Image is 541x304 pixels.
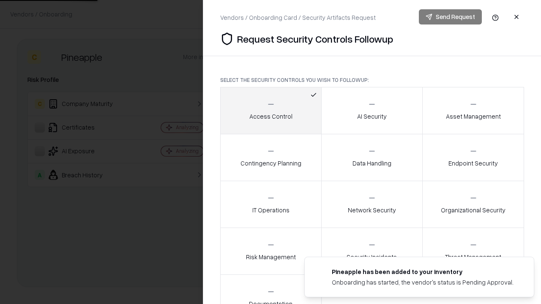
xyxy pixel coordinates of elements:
[446,112,501,121] p: Asset Management
[441,206,505,214] p: Organizational Security
[249,112,292,121] p: Access Control
[220,76,524,84] p: Select the security controls you wish to followup:
[220,13,376,22] div: Vendors / Onboarding Card / Security Artifacts Request
[321,181,423,228] button: Network Security
[321,228,423,275] button: Security Incidents
[220,87,322,134] button: Access Control
[445,252,501,261] p: Threat Management
[352,159,391,168] p: Data Handling
[332,278,514,287] div: Onboarding has started, the vendor's status is Pending Approval.
[332,267,514,276] div: Pineapple has been added to your inventory
[357,112,387,121] p: AI Security
[315,267,325,277] img: pineappleenergy.com
[422,87,524,134] button: Asset Management
[246,252,296,261] p: Risk Management
[321,134,423,181] button: Data Handling
[347,252,397,261] p: Security Incidents
[220,181,322,228] button: IT Operations
[448,159,498,168] p: Endpoint Security
[220,134,322,181] button: Contingency Planning
[422,134,524,181] button: Endpoint Security
[422,228,524,275] button: Threat Management
[422,181,524,228] button: Organizational Security
[252,206,290,214] p: IT Operations
[240,159,301,168] p: Contingency Planning
[321,87,423,134] button: AI Security
[220,228,322,275] button: Risk Management
[237,32,393,46] p: Request Security Controls Followup
[348,206,396,214] p: Network Security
